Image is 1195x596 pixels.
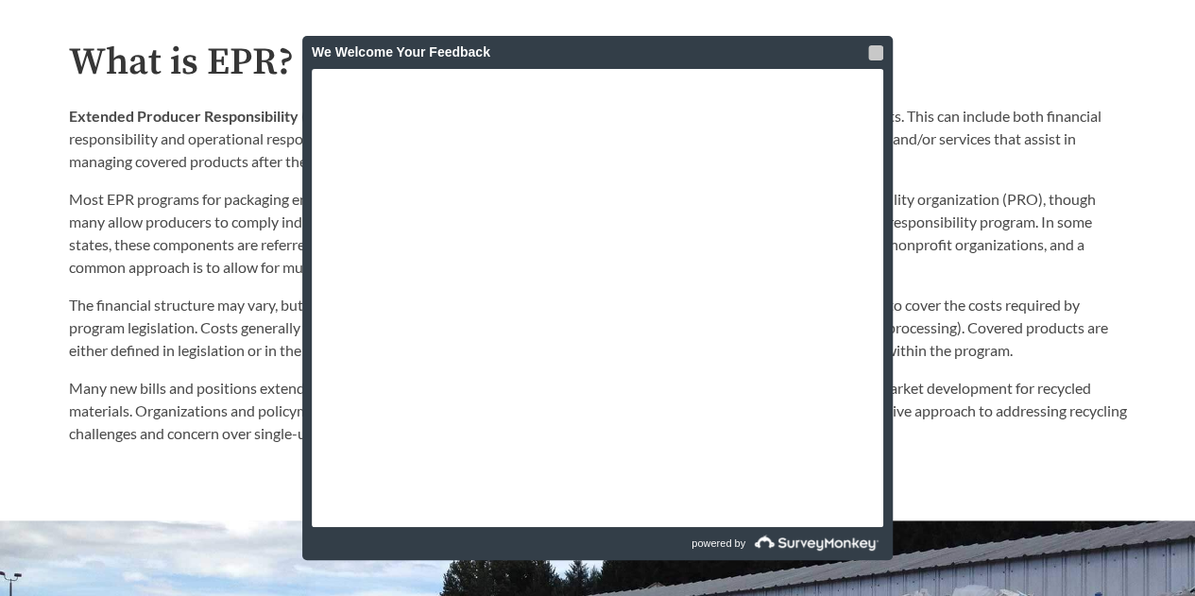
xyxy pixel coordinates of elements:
p: Most EPR programs for packaging encourage or require producers of packaging products to join a co... [69,188,1127,279]
p: is a policy approach that assigns producers responsibility for the end-of-life of products. This ... [69,105,1127,173]
h2: What is EPR? [69,42,1127,84]
strong: Extended Producer Responsibility (EPR) [69,107,338,125]
p: The financial structure may vary, but in most EPR programs producers pay fees to the PRO. The PRO... [69,294,1127,362]
p: Many new bills and positions extend cost coverage to include outreach and education, infrastructu... [69,377,1127,445]
a: powered by [600,527,883,560]
div: We Welcome Your Feedback [312,36,883,69]
span: powered by [691,527,745,560]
